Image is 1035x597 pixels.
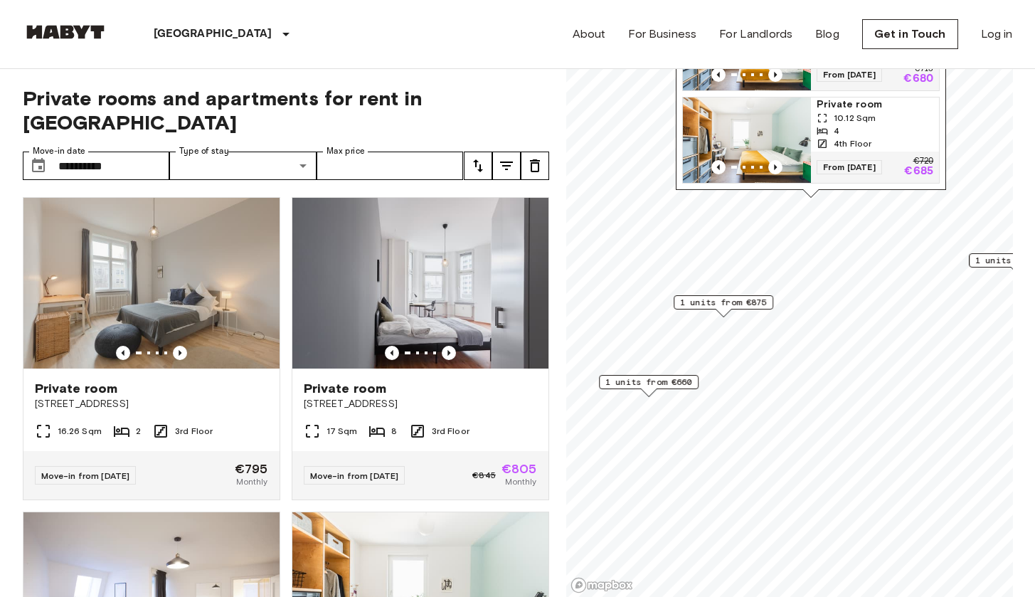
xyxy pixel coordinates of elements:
[23,197,280,500] a: Marketing picture of unit DE-01-078-004-02HPrevious imagePrevious imagePrivate room[STREET_ADDRES...
[682,97,940,184] a: Marketing picture of unit DE-01-08-019-03QPrevious imagePrevious imagePrivate room10.12 Sqm44th F...
[492,152,521,180] button: tune
[834,125,839,137] span: 4
[327,425,358,438] span: 17 Sqm
[136,425,141,438] span: 2
[711,68,726,82] button: Previous image
[834,112,876,125] span: 10.12 Sqm
[292,197,549,500] a: Marketing picture of unit DE-01-047-05HPrevious imagePrevious imagePrivate room[STREET_ADDRESS]17...
[711,160,726,174] button: Previous image
[24,152,53,180] button: Choose date, selected date is 1 Oct 2025
[154,26,272,43] p: [GEOGRAPHIC_DATA]
[817,160,882,174] span: From [DATE]
[834,137,871,150] span: 4th Floor
[628,26,696,43] a: For Business
[304,397,537,411] span: [STREET_ADDRESS]
[605,376,692,389] span: 1 units from €660
[391,425,397,438] span: 8
[768,160,782,174] button: Previous image
[719,26,792,43] a: For Landlords
[904,166,933,177] p: €685
[385,346,399,360] button: Previous image
[573,26,606,43] a: About
[683,97,811,183] img: Marketing picture of unit DE-01-08-019-03Q
[817,97,933,112] span: Private room
[981,26,1013,43] a: Log in
[304,380,387,397] span: Private room
[292,198,548,369] img: Marketing picture of unit DE-01-047-05H
[235,463,268,475] span: €795
[472,469,496,482] span: €845
[521,152,549,180] button: tune
[236,475,267,488] span: Monthly
[674,295,773,317] div: Map marker
[23,86,549,134] span: Private rooms and apartments for rent in [GEOGRAPHIC_DATA]
[173,346,187,360] button: Previous image
[442,346,456,360] button: Previous image
[505,475,536,488] span: Monthly
[33,145,85,157] label: Move-in date
[23,25,108,39] img: Habyt
[58,425,102,438] span: 16.26 Sqm
[501,463,537,475] span: €805
[768,68,782,82] button: Previous image
[464,152,492,180] button: tune
[599,375,699,397] div: Map marker
[41,470,130,481] span: Move-in from [DATE]
[817,68,882,82] span: From [DATE]
[327,145,365,157] label: Max price
[913,65,933,73] p: €715
[815,26,839,43] a: Blog
[310,470,399,481] span: Move-in from [DATE]
[116,346,130,360] button: Previous image
[35,397,268,411] span: [STREET_ADDRESS]
[175,425,213,438] span: 3rd Floor
[432,425,469,438] span: 3rd Floor
[903,73,933,85] p: €680
[913,157,933,166] p: €720
[23,198,280,369] img: Marketing picture of unit DE-01-078-004-02H
[862,19,958,49] a: Get in Touch
[570,577,633,593] a: Mapbox logo
[680,296,767,309] span: 1 units from €875
[35,380,118,397] span: Private room
[179,145,229,157] label: Type of stay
